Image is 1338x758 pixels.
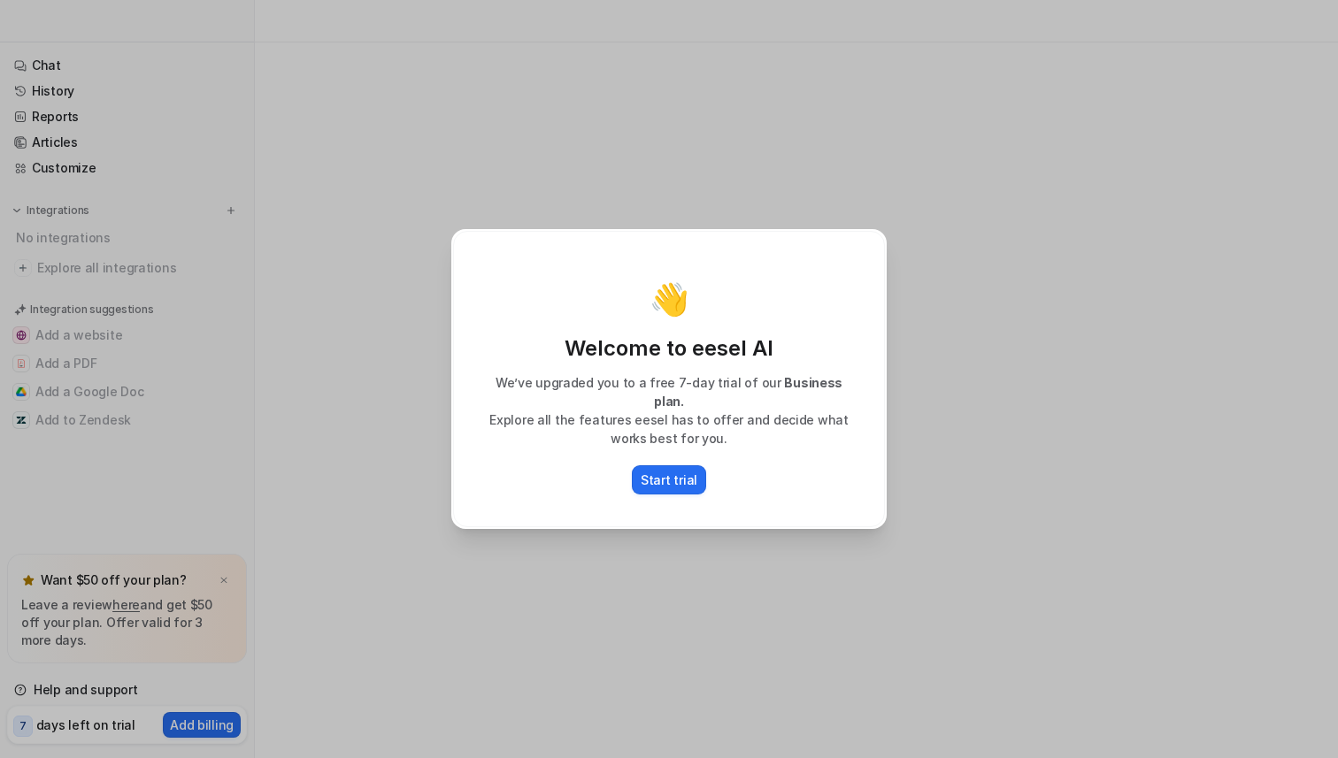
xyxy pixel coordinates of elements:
p: Welcome to eesel AI [472,334,866,363]
p: Explore all the features eesel has to offer and decide what works best for you. [472,410,866,448]
button: Start trial [632,465,706,494]
p: Start trial [641,471,697,489]
p: We’ve upgraded you to a free 7-day trial of our [472,373,866,410]
p: 👋 [650,281,689,317]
